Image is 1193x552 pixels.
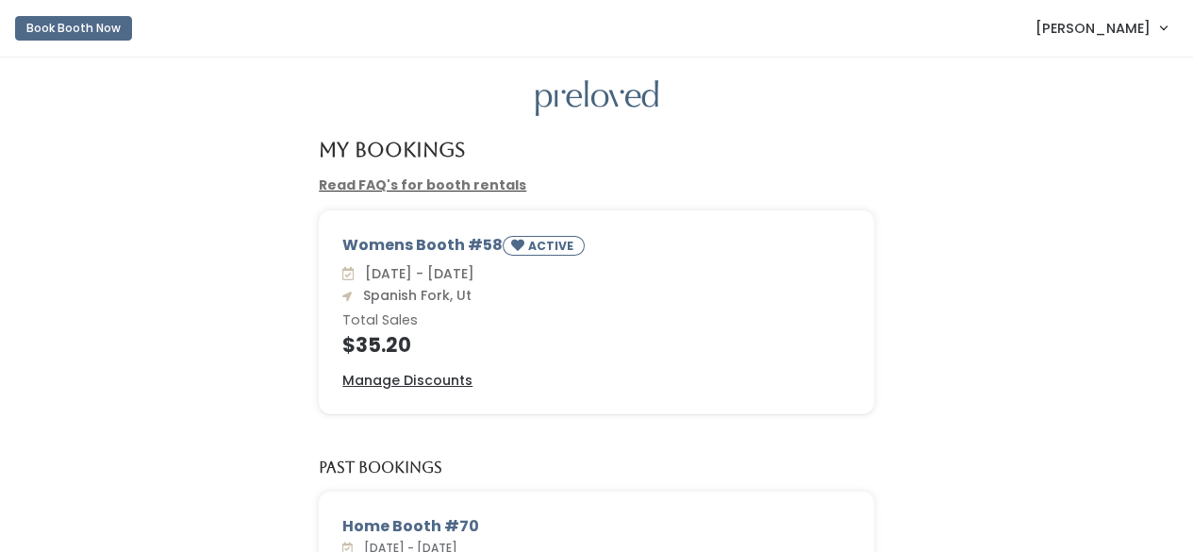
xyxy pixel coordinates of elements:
[342,234,851,263] div: Womens Booth #58
[528,238,577,254] small: ACTIVE
[342,334,851,356] h4: $35.20
[319,460,442,477] h5: Past Bookings
[1017,8,1185,48] a: [PERSON_NAME]
[15,8,132,49] a: Book Booth Now
[342,371,472,391] a: Manage Discounts
[15,16,132,41] button: Book Booth Now
[357,264,474,283] span: [DATE] - [DATE]
[342,313,851,328] h6: Total Sales
[319,176,526,194] a: Read FAQ's for booth rentals
[536,80,658,117] img: preloved logo
[342,515,851,538] div: Home Booth #70
[1036,18,1151,39] span: [PERSON_NAME]
[319,139,465,160] h4: My Bookings
[342,371,472,390] u: Manage Discounts
[356,286,472,305] span: Spanish Fork, Ut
